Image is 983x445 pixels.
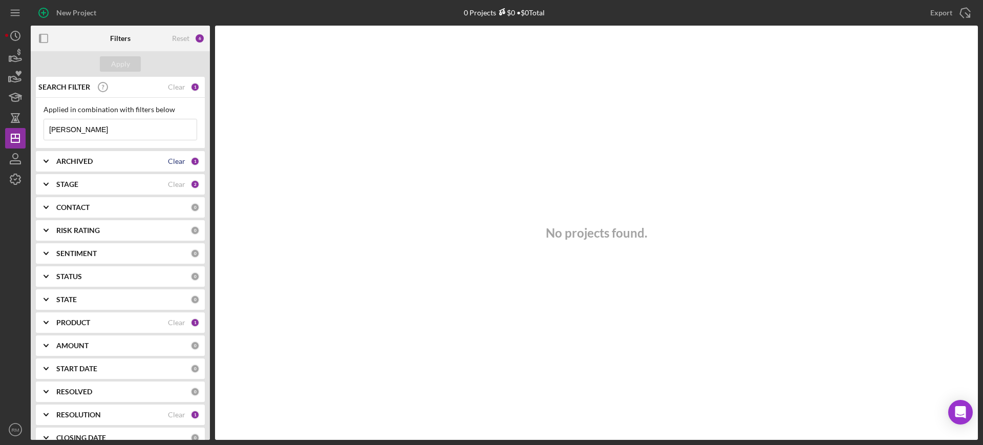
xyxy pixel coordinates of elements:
b: Filters [110,34,131,43]
div: $0 [496,8,515,17]
div: 0 [190,249,200,258]
div: 1 [190,318,200,327]
div: New Project [56,3,96,23]
div: 0 [190,433,200,442]
div: 1 [190,410,200,419]
b: RISK RATING [56,226,100,235]
h3: No projects found. [546,226,647,240]
b: RESOLVED [56,388,92,396]
div: Clear [168,157,185,165]
b: SEARCH FILTER [38,83,90,91]
div: 1 [190,157,200,166]
div: 1 [190,82,200,92]
button: Export [920,3,978,23]
b: ARCHIVED [56,157,93,165]
button: RM [5,419,26,440]
div: Clear [168,83,185,91]
b: STAGE [56,180,78,188]
div: 0 [190,295,200,304]
div: 2 [190,180,200,189]
button: New Project [31,3,106,23]
b: SENTIMENT [56,249,97,258]
text: RM [12,427,19,433]
div: 0 [190,203,200,212]
div: 0 [190,272,200,281]
div: 0 [190,364,200,373]
div: Applied in combination with filters below [44,105,197,114]
b: STATUS [56,272,82,281]
div: Export [930,3,952,23]
button: Apply [100,56,141,72]
b: CONTACT [56,203,90,211]
div: 0 Projects • $0 Total [464,8,545,17]
div: Reset [172,34,189,43]
b: PRODUCT [56,319,90,327]
b: RESOLUTION [56,411,101,419]
b: STATE [56,295,77,304]
div: Clear [168,180,185,188]
div: 6 [195,33,205,44]
div: Apply [111,56,130,72]
div: Clear [168,411,185,419]
div: 0 [190,226,200,235]
div: 0 [190,387,200,396]
b: START DATE [56,365,97,373]
div: Open Intercom Messenger [948,400,973,425]
b: CLOSING DATE [56,434,106,442]
b: AMOUNT [56,342,89,350]
div: Clear [168,319,185,327]
div: 0 [190,341,200,350]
